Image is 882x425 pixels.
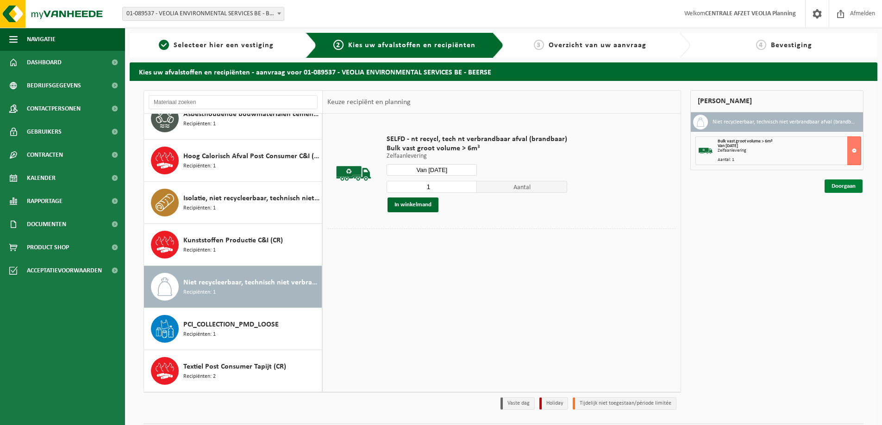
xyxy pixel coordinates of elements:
[690,90,863,112] div: [PERSON_NAME]
[549,42,646,49] span: Overzicht van uw aanvraag
[144,308,322,350] button: PCI_COLLECTION_PMD_LOOSE Recipiënten: 1
[539,397,568,410] li: Holiday
[130,62,877,80] h2: Kies uw afvalstoffen en recipiënten - aanvraag voor 01-089537 - VEOLIA ENVIRONMENTAL SERVICES BE ...
[144,140,322,182] button: Hoog Calorisch Afval Post Consumer C&I (CR) Recipiënten: 1
[825,179,863,193] a: Doorgaan
[183,151,319,162] span: Hoog Calorisch Afval Post Consumer C&I (CR)
[183,109,319,120] span: Asbesthoudende bouwmaterialen cementgebonden met isolatie(hechtgebonden)
[387,144,567,153] span: Bulk vast groot volume > 6m³
[534,40,544,50] span: 3
[387,164,477,176] input: Selecteer datum
[27,74,81,97] span: Bedrijfsgegevens
[27,143,63,166] span: Contracten
[771,42,812,49] span: Bevestiging
[144,182,322,224] button: Isolatie, niet recycleerbaar, technisch niet verbrandbaar (brandbaar) Recipiënten: 1
[183,193,319,204] span: Isolatie, niet recycleerbaar, technisch niet verbrandbaar (brandbaar)
[333,40,344,50] span: 2
[183,361,286,372] span: Textiel Post Consumer Tapijt (CR)
[134,40,298,51] a: 1Selecteer hier een vestiging
[27,190,63,213] span: Rapportage
[183,277,319,288] span: Niet recycleerbaar, technisch niet verbrandbaar afval (brandbaar)
[713,115,856,129] h3: Niet recycleerbaar, technisch niet verbrandbaar afval (brandbaar)
[27,28,56,51] span: Navigatie
[387,135,567,144] span: SELFD - nt recycl, tech nt verbrandbaar afval (brandbaar)
[122,7,284,21] span: 01-089537 - VEOLIA ENVIRONMENTAL SERVICES BE - BEERSE
[174,42,274,49] span: Selecteer hier een vestiging
[27,51,62,74] span: Dashboard
[183,319,279,330] span: PCI_COLLECTION_PMD_LOOSE
[705,10,796,17] strong: CENTRALE AFZET VEOLIA Planning
[159,40,169,50] span: 1
[144,350,322,392] button: Textiel Post Consumer Tapijt (CR) Recipiënten: 2
[718,143,738,148] strong: Van [DATE]
[183,246,216,255] span: Recipiënten: 1
[27,120,62,143] span: Gebruikers
[27,259,102,282] span: Acceptatievoorwaarden
[388,197,438,212] button: In winkelmand
[27,236,69,259] span: Product Shop
[500,397,535,410] li: Vaste dag
[149,95,318,109] input: Materiaal zoeken
[183,162,216,171] span: Recipiënten: 1
[183,288,216,297] span: Recipiënten: 1
[183,235,283,246] span: Kunststoffen Productie C&I (CR)
[183,372,216,381] span: Recipiënten: 2
[183,120,216,129] span: Recipiënten: 1
[144,98,322,140] button: Asbesthoudende bouwmaterialen cementgebonden met isolatie(hechtgebonden) Recipiënten: 1
[718,158,861,162] div: Aantal: 1
[27,97,81,120] span: Contactpersonen
[183,204,216,213] span: Recipiënten: 1
[183,330,216,339] span: Recipiënten: 1
[756,40,766,50] span: 4
[123,7,284,20] span: 01-089537 - VEOLIA ENVIRONMENTAL SERVICES BE - BEERSE
[27,213,66,236] span: Documenten
[718,148,861,153] div: Zelfaanlevering
[144,224,322,266] button: Kunststoffen Productie C&I (CR) Recipiënten: 1
[144,266,322,308] button: Niet recycleerbaar, technisch niet verbrandbaar afval (brandbaar) Recipiënten: 1
[477,181,567,193] span: Aantal
[573,397,676,410] li: Tijdelijk niet toegestaan/période limitée
[387,153,567,160] p: Zelfaanlevering
[323,91,415,114] div: Keuze recipiënt en planning
[27,166,56,190] span: Kalender
[348,42,475,49] span: Kies uw afvalstoffen en recipiënten
[718,139,772,144] span: Bulk vast groot volume > 6m³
